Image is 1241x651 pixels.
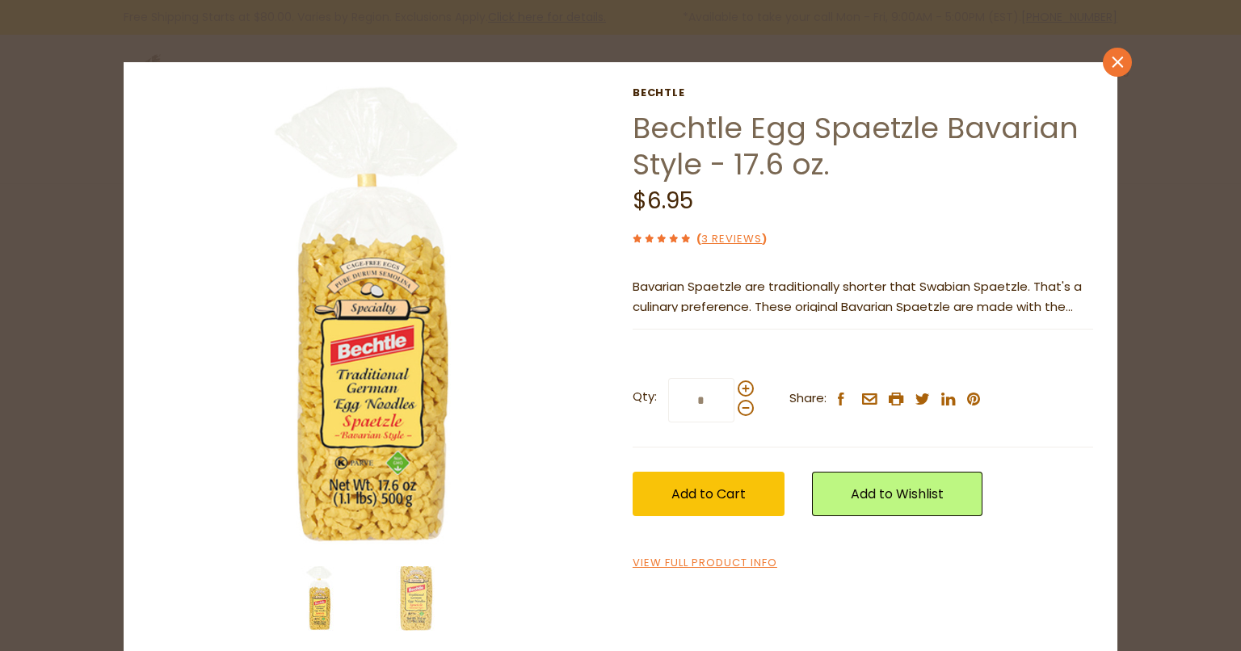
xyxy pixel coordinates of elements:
input: Qty: [668,378,734,422]
span: Add to Cart [671,485,746,503]
strong: Qty: [633,387,657,407]
span: ( ) [696,231,767,246]
span: Share: [789,388,827,409]
a: 3 Reviews [701,231,762,248]
a: Bechtle Egg Spaetzle Bavarian Style - 17.6 oz. [633,107,1079,185]
img: Bechtle Egg Spaetzle Bavarian Style - 17.6 oz. [148,86,609,548]
a: View Full Product Info [633,555,777,572]
p: Bavarian Spaetzle are traditionally shorter that Swabian Spaetzle. That's a culinary preference. ... [633,277,1093,317]
a: Add to Wishlist [812,472,982,516]
span: $6.95 [633,185,693,216]
button: Add to Cart [633,472,785,516]
img: Bechtle Egg Spaetzle Bavarian Style - 17.6 oz. [288,566,353,631]
a: Bechtle [633,86,1093,99]
img: Bechtle Egg Spaetzle Bavarian Style - 17.6 oz. [383,566,448,631]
